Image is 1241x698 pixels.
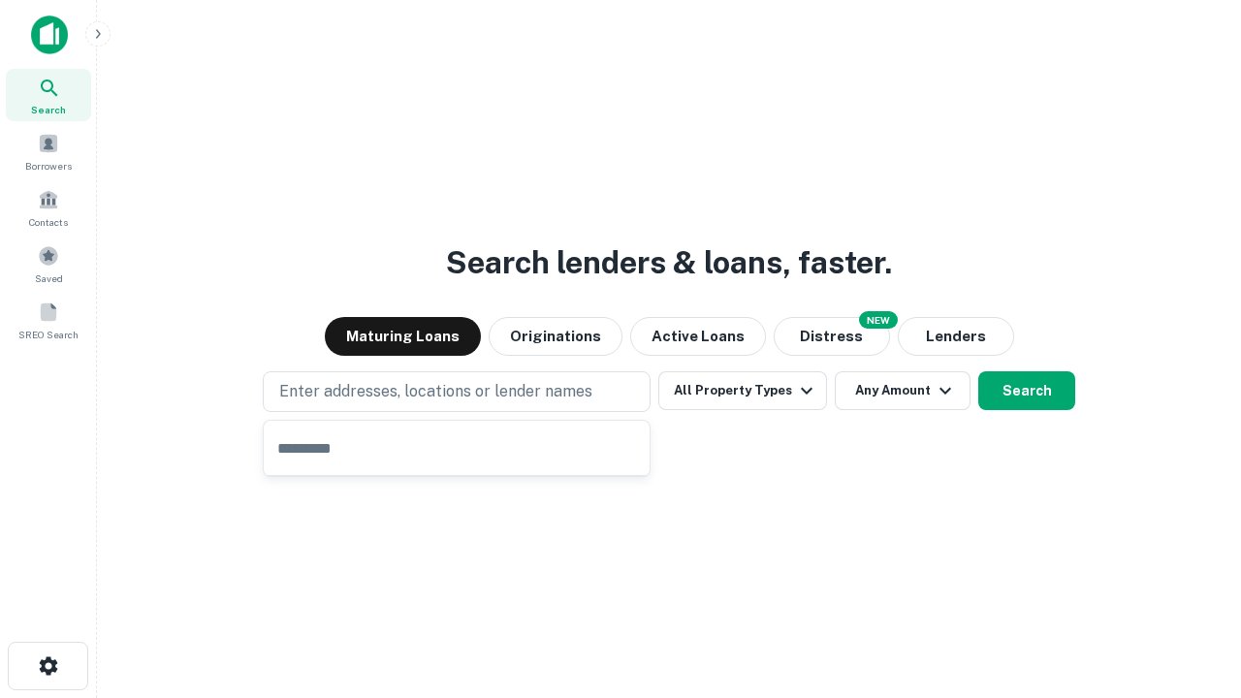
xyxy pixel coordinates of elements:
h3: Search lenders & loans, faster. [446,239,892,286]
button: Originations [489,317,622,356]
button: Search [978,371,1075,410]
span: Search [31,102,66,117]
div: NEW [859,311,898,329]
button: Enter addresses, locations or lender names [263,371,651,412]
a: SREO Search [6,294,91,346]
iframe: Chat Widget [1144,543,1241,636]
span: Contacts [29,214,68,230]
button: Maturing Loans [325,317,481,356]
button: Search distressed loans with lien and other non-mortgage details. [774,317,890,356]
img: capitalize-icon.png [31,16,68,54]
a: Borrowers [6,125,91,177]
p: Enter addresses, locations or lender names [279,380,592,403]
span: SREO Search [18,327,79,342]
a: Contacts [6,181,91,234]
a: Search [6,69,91,121]
button: Lenders [898,317,1014,356]
span: Saved [35,270,63,286]
a: Saved [6,238,91,290]
button: All Property Types [658,371,827,410]
span: Borrowers [25,158,72,174]
button: Any Amount [835,371,971,410]
button: Active Loans [630,317,766,356]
